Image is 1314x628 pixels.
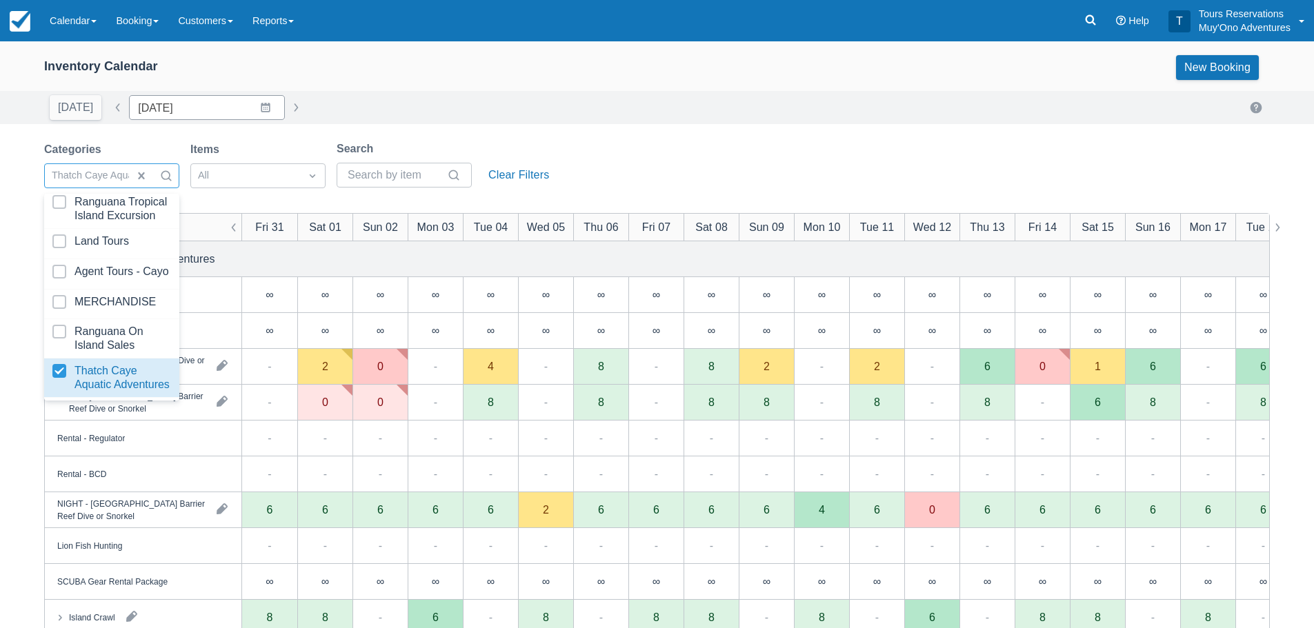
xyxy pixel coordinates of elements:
div: ∞ [573,313,628,349]
div: ∞ [542,289,550,300]
div: ∞ [794,277,849,313]
div: - [820,537,824,554]
div: ∞ [739,313,794,349]
div: ∞ [984,576,991,587]
div: ∞ [653,325,660,336]
div: 2 [874,361,880,372]
p: Tours Reservations [1199,7,1291,21]
div: - [930,358,934,374]
div: - [930,465,934,482]
div: ∞ [1015,313,1070,349]
div: ∞ [1204,289,1212,300]
div: ∞ [542,576,550,587]
input: Search by item [348,163,444,188]
div: ∞ [1204,325,1212,336]
div: 8 [708,396,715,407]
div: 6 [1205,504,1211,515]
div: ∞ [818,325,826,336]
div: - [1041,537,1044,554]
div: - [765,429,768,446]
div: - [655,465,658,482]
div: ∞ [573,277,628,313]
div: ∞ [1125,277,1180,313]
div: ∞ [321,576,329,587]
p: Muy'Ono Adventures [1199,21,1291,34]
div: 6 [1125,492,1180,528]
div: ∞ [959,313,1015,349]
div: Sat 15 [1082,219,1114,235]
div: - [1096,537,1099,554]
div: 2 [518,492,573,528]
div: - [986,465,989,482]
div: - [1206,358,1210,374]
div: ∞ [763,289,770,300]
div: - [1151,609,1155,625]
div: ∞ [408,277,463,313]
div: - [1041,465,1044,482]
div: ∞ [1039,576,1046,587]
div: Rental - Regulator [57,432,125,444]
div: 6 [874,504,880,515]
div: - [820,465,824,482]
div: 6 [377,504,384,515]
div: - [268,394,271,410]
div: 6 [352,492,408,528]
div: Thu 06 [584,219,618,235]
div: T [1168,10,1191,32]
div: ∞ [1070,313,1125,349]
div: 4 [794,492,849,528]
div: - [268,537,271,554]
div: 8 [1260,396,1266,407]
label: Search [337,141,379,157]
div: - [1262,609,1265,625]
div: - [323,429,327,446]
div: ∞ [1039,289,1046,300]
div: ∞ [321,289,329,300]
div: ∞ [928,325,936,336]
div: ∞ [708,325,715,336]
button: [DATE] [50,95,101,120]
div: ∞ [928,289,936,300]
div: - [986,609,989,625]
div: 6 [598,504,604,515]
div: ∞ [763,576,770,587]
div: ∞ [408,564,463,600]
div: ∞ [352,564,408,600]
div: - [820,394,824,410]
div: - [599,429,603,446]
div: ∞ [377,325,384,336]
div: - [1096,429,1099,446]
div: ∞ [904,564,959,600]
div: - [986,429,989,446]
div: - [323,465,327,482]
label: Categories [44,141,107,158]
div: ∞ [928,576,936,587]
span: Help [1128,15,1149,26]
div: 8 [1150,396,1156,407]
div: 2 [543,504,549,515]
div: ∞ [297,564,352,600]
div: ∞ [1180,564,1235,600]
div: - [489,465,492,482]
div: 1 [1095,361,1101,372]
div: ∞ [573,564,628,600]
div: ∞ [242,564,297,600]
div: - [765,609,768,625]
div: 0 [377,361,384,372]
div: ∞ [959,564,1015,600]
div: - [1041,394,1044,410]
div: ∞ [1235,564,1291,600]
div: - [875,609,879,625]
div: ∞ [708,289,715,300]
div: ∞ [266,325,273,336]
div: ∞ [1039,325,1046,336]
div: ∞ [1149,289,1157,300]
div: 6 [1095,396,1101,407]
div: 8 [708,361,715,372]
div: ∞ [1015,277,1070,313]
div: - [544,465,548,482]
div: - [1041,429,1044,446]
div: - [765,537,768,554]
div: 6 [1070,492,1125,528]
div: ∞ [763,325,770,336]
